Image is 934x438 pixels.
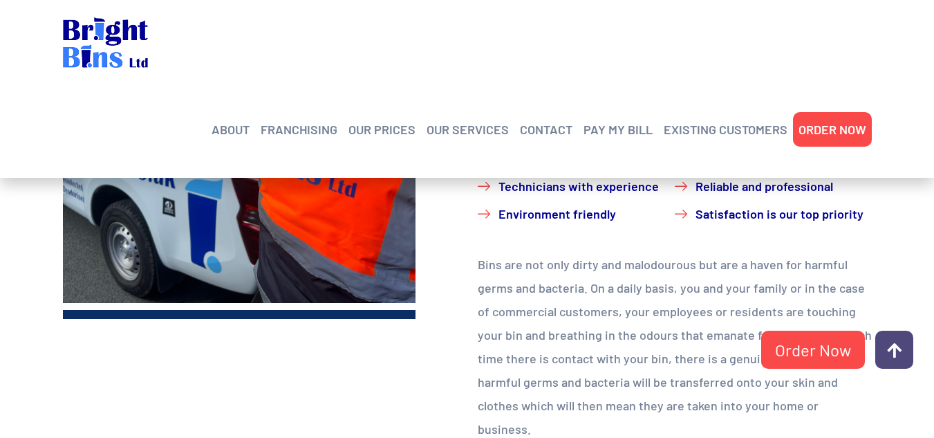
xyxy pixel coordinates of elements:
a: ORDER NOW [798,119,866,140]
a: OUR SERVICES [427,119,509,140]
a: PAY MY BILL [583,119,653,140]
li: Technicians with experience [478,176,675,196]
li: Satisfaction is our top priority [675,204,872,223]
li: Reliable and professional [675,176,872,196]
a: OUR PRICES [348,119,415,140]
a: ABOUT [212,119,250,140]
a: Order Now [761,331,865,369]
a: EXISTING CUSTOMERS [664,119,787,140]
a: FRANCHISING [261,119,337,140]
a: CONTACT [520,119,572,140]
li: Environment friendly [478,204,675,223]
